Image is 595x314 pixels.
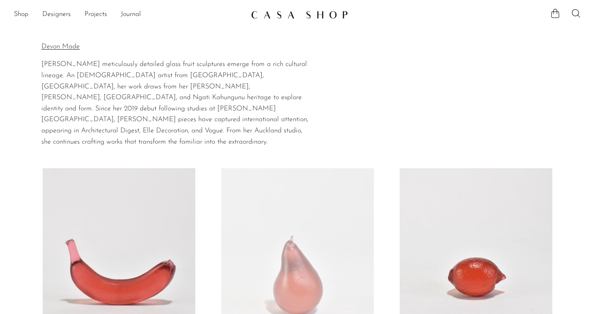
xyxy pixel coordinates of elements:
p: Devon Made [41,41,309,53]
nav: Desktop navigation [14,7,244,22]
p: [PERSON_NAME] meticulously detailed glass fruit sculptures emerge from a rich cultural lineage. A... [41,59,309,148]
ul: NEW HEADER MENU [14,7,244,22]
a: Projects [85,9,107,20]
a: Shop [14,9,28,20]
a: Journal [121,9,141,20]
a: Designers [42,9,71,20]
